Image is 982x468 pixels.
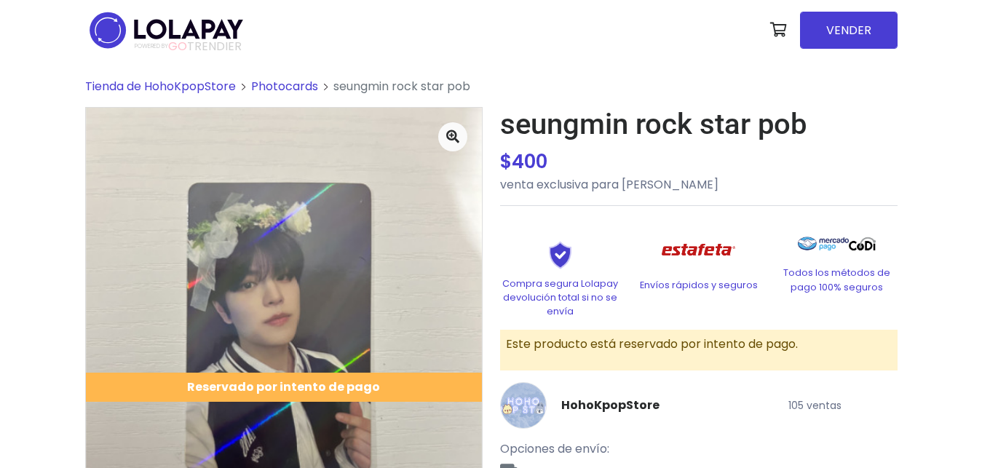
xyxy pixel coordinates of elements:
[135,42,168,50] span: POWERED BY
[85,78,236,95] a: Tienda de HohoKpopStore
[561,397,660,414] a: HohoKpopStore
[524,241,597,269] img: Shield
[638,278,759,292] p: Envíos rápidos y seguros
[135,40,242,53] span: TRENDIER
[251,78,318,95] a: Photocards
[86,373,482,402] div: Reservado por intento de pago
[500,176,898,194] p: venta exclusiva para [PERSON_NAME]
[506,336,892,353] p: Este producto está reservado por intento de pago.
[500,148,898,176] div: $
[500,382,547,429] img: HohoKpopStore
[168,38,187,55] span: GO
[500,277,621,319] p: Compra segura Lolapay devolución total si no se envía
[777,266,898,293] p: Todos los métodos de pago 100% seguros
[788,398,842,413] small: 105 ventas
[85,78,898,107] nav: breadcrumb
[500,440,609,457] span: Opciones de envío:
[650,229,747,271] img: Estafeta Logo
[85,7,248,53] img: logo
[333,78,470,95] span: seungmin rock star pob
[798,229,850,258] img: Mercado Pago Logo
[849,229,876,258] img: Codi Logo
[800,12,898,49] a: VENDER
[512,148,547,175] span: 400
[500,107,898,142] h1: seungmin rock star pob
